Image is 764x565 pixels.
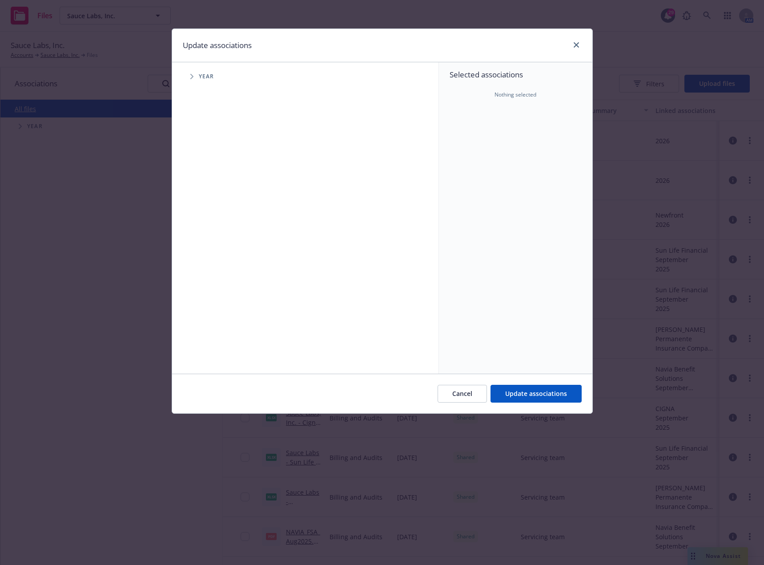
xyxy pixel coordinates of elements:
span: Update associations [505,389,567,398]
button: Update associations [491,385,582,403]
span: Selected associations [450,69,582,80]
span: Cancel [452,389,472,398]
h1: Update associations [183,40,252,51]
a: close [571,40,582,50]
span: Year [199,74,214,79]
div: Tree Example [172,68,438,85]
span: Nothing selected [495,91,536,99]
button: Cancel [438,385,487,403]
